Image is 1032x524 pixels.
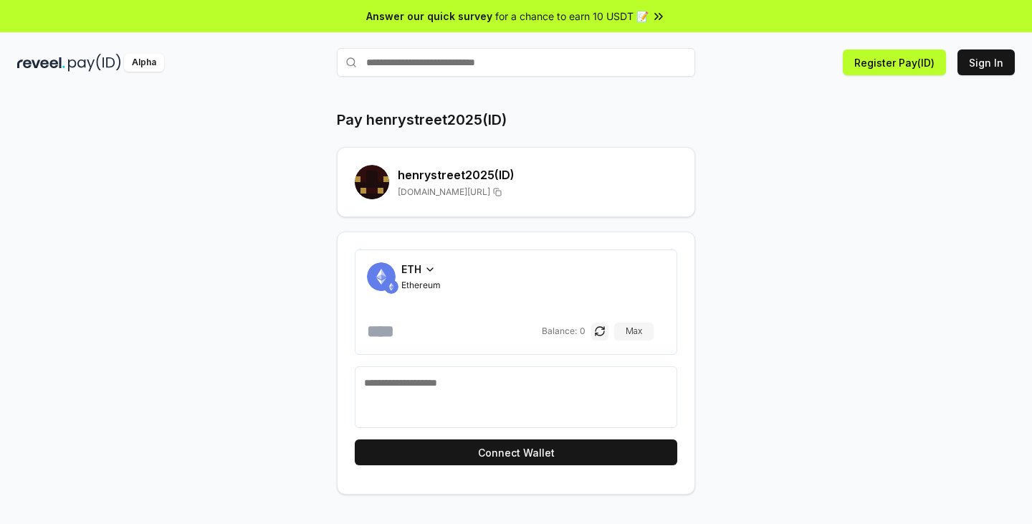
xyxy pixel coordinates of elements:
span: Balance: [542,325,577,337]
span: for a chance to earn 10 USDT 📝 [495,9,649,24]
span: 0 [580,325,586,337]
button: Max [614,323,654,340]
button: Sign In [957,49,1015,75]
span: Ethereum [401,280,441,291]
img: ETH.svg [384,280,398,294]
span: [DOMAIN_NAME][URL] [398,186,490,198]
h2: henrystreet2025 (ID) [398,166,677,184]
button: Connect Wallet [355,439,677,465]
img: pay_id [68,54,121,72]
div: Alpha [124,54,164,72]
img: reveel_dark [17,54,65,72]
h1: Pay henrystreet2025(ID) [337,110,507,130]
button: Register Pay(ID) [843,49,946,75]
span: ETH [401,262,421,277]
span: Answer our quick survey [366,9,492,24]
